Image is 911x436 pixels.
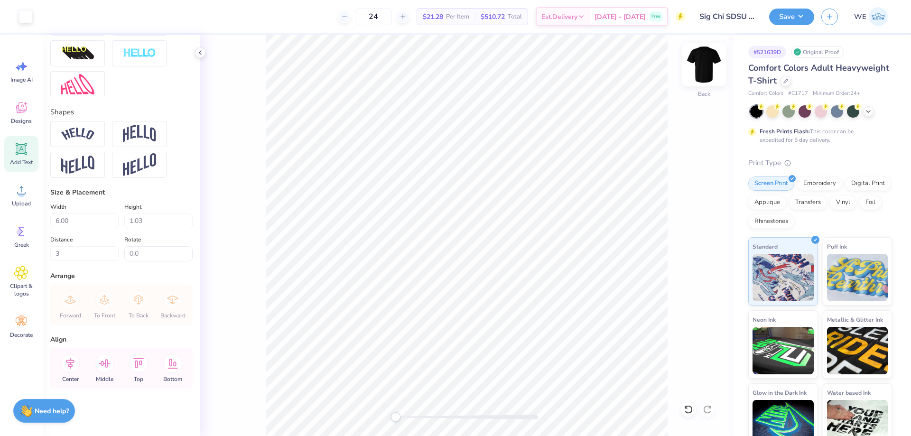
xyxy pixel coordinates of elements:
[753,241,778,251] span: Standard
[651,13,660,20] span: Free
[50,271,193,281] div: Arrange
[96,375,113,383] span: Middle
[61,128,94,140] img: Arc
[760,127,876,144] div: This color can be expedited for 5 day delivery.
[769,9,814,25] button: Save
[850,7,892,26] a: WE
[813,90,860,98] span: Minimum Order: 24 +
[789,195,827,210] div: Transfers
[50,234,73,245] label: Distance
[124,201,141,213] label: Height
[446,12,469,22] span: Per Item
[791,46,844,58] div: Original Proof
[62,375,79,383] span: Center
[50,187,193,197] div: Size & Placement
[123,125,156,143] img: Arch
[753,327,814,374] img: Neon Ink
[748,90,783,98] span: Comfort Colors
[124,234,141,245] label: Rotate
[61,46,94,61] img: 3D Illusion
[748,176,794,191] div: Screen Print
[61,156,94,174] img: Flag
[12,200,31,207] span: Upload
[685,46,723,83] img: Back
[481,12,505,22] span: $510.72
[854,11,866,22] span: WE
[748,195,786,210] div: Applique
[163,375,182,383] span: Bottom
[827,241,847,251] span: Puff Ink
[753,254,814,301] img: Standard
[698,90,710,98] div: Back
[830,195,856,210] div: Vinyl
[50,107,74,118] label: Shapes
[788,90,808,98] span: # C1717
[50,201,66,213] label: Width
[760,128,810,135] strong: Fresh Prints Flash:
[391,412,400,422] div: Accessibility label
[753,388,807,398] span: Glow in the Dark Ink
[134,375,143,383] span: Top
[748,62,889,86] span: Comfort Colors Adult Heavyweight T-Shirt
[748,158,892,168] div: Print Type
[797,176,842,191] div: Embroidery
[508,12,522,22] span: Total
[692,7,762,26] input: Untitled Design
[753,315,776,325] span: Neon Ink
[827,388,871,398] span: Water based Ink
[6,282,37,297] span: Clipart & logos
[748,46,786,58] div: # 521639D
[61,74,94,94] img: Free Distort
[10,76,33,83] span: Image AI
[845,176,891,191] div: Digital Print
[827,327,888,374] img: Metallic & Glitter Ink
[869,7,888,26] img: Werrine Empeynado
[355,8,392,25] input: – –
[35,407,69,416] strong: Need help?
[14,241,29,249] span: Greek
[595,12,646,22] span: [DATE] - [DATE]
[423,12,443,22] span: $21.28
[10,331,33,339] span: Decorate
[827,254,888,301] img: Puff Ink
[748,214,794,229] div: Rhinestones
[827,315,883,325] span: Metallic & Glitter Ink
[10,158,33,166] span: Add Text
[123,48,156,59] img: Negative Space
[123,153,156,176] img: Rise
[859,195,882,210] div: Foil
[541,12,577,22] span: Est. Delivery
[50,334,193,344] div: Align
[11,117,32,125] span: Designs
